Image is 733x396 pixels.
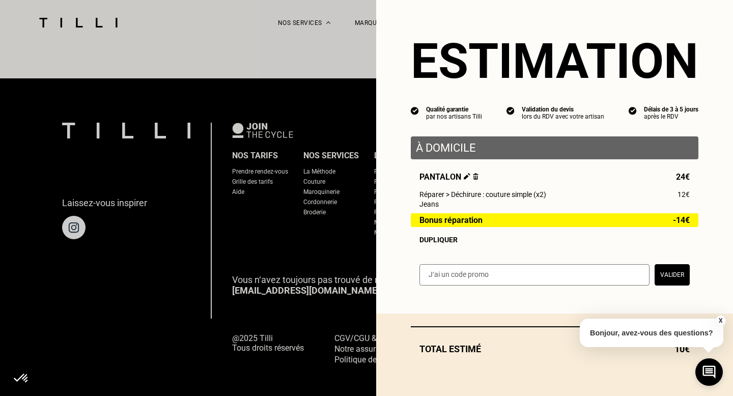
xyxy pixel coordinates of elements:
[644,113,698,120] div: après le RDV
[678,190,690,199] span: 12€
[426,113,482,120] div: par nos artisans Tilli
[419,236,690,244] div: Dupliquer
[419,190,546,199] span: Réparer > Déchirure : couture simple (x2)
[411,344,698,354] div: Total estimé
[419,264,650,286] input: J‘ai un code promo
[676,172,690,182] span: 24€
[411,106,419,115] img: icon list info
[715,315,725,326] button: X
[464,173,470,180] img: Éditer
[419,200,439,208] span: Jeans
[411,33,698,90] section: Estimation
[419,172,478,182] span: Pantalon
[629,106,637,115] img: icon list info
[644,106,698,113] div: Délais de 3 à 5 jours
[655,264,690,286] button: Valider
[426,106,482,113] div: Qualité garantie
[419,216,483,224] span: Bonus réparation
[416,142,693,154] p: À domicile
[580,319,723,347] p: Bonjour, avez-vous des questions?
[522,106,604,113] div: Validation du devis
[506,106,515,115] img: icon list info
[473,173,478,180] img: Supprimer
[522,113,604,120] div: lors du RDV avec votre artisan
[673,216,690,224] span: -14€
